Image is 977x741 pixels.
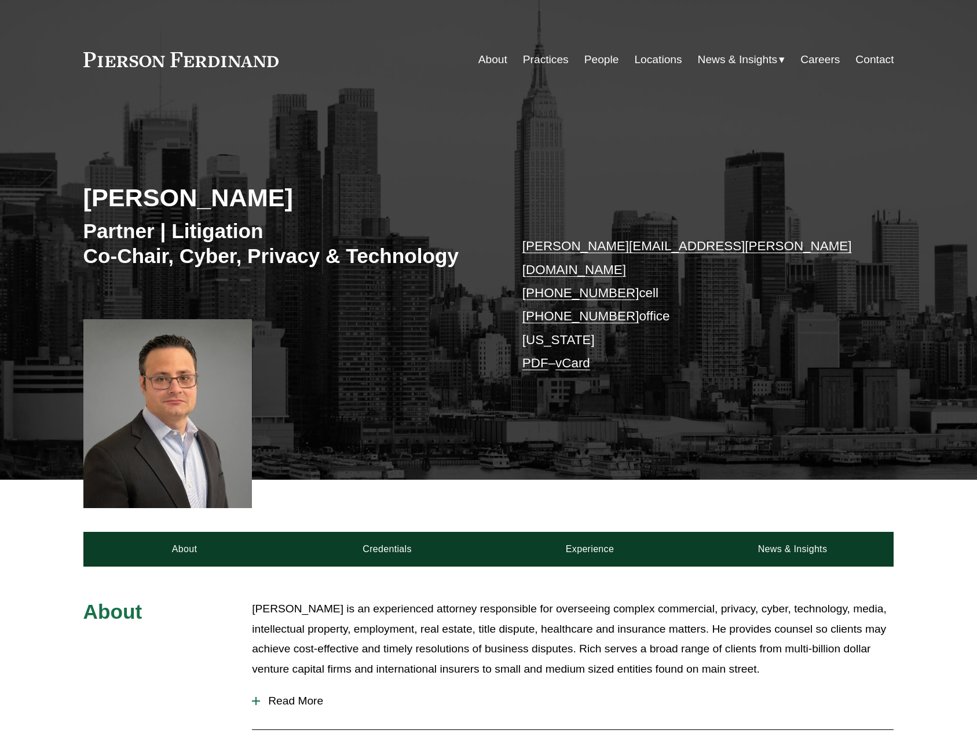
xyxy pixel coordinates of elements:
a: News & Insights [691,532,894,567]
span: About [83,600,142,623]
a: [PHONE_NUMBER] [522,309,639,323]
p: cell office [US_STATE] – [522,235,860,375]
a: Experience [489,532,691,567]
button: Read More [252,686,894,716]
p: [PERSON_NAME] is an experienced attorney responsible for overseeing complex commercial, privacy, ... [252,599,894,679]
a: About [478,49,507,71]
span: News & Insights [698,50,778,70]
h3: Partner | Litigation Co-Chair, Cyber, Privacy & Technology [83,218,489,269]
a: [PHONE_NUMBER] [522,286,639,300]
a: Careers [800,49,840,71]
a: People [584,49,619,71]
a: Locations [634,49,682,71]
h2: [PERSON_NAME] [83,182,489,213]
a: Credentials [286,532,489,567]
a: PDF [522,356,548,370]
a: Practices [523,49,569,71]
a: [PERSON_NAME][EMAIL_ADDRESS][PERSON_NAME][DOMAIN_NAME] [522,239,852,276]
a: About [83,532,286,567]
a: vCard [555,356,590,370]
a: Contact [855,49,894,71]
a: folder dropdown [698,49,785,71]
span: Read More [260,695,894,707]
